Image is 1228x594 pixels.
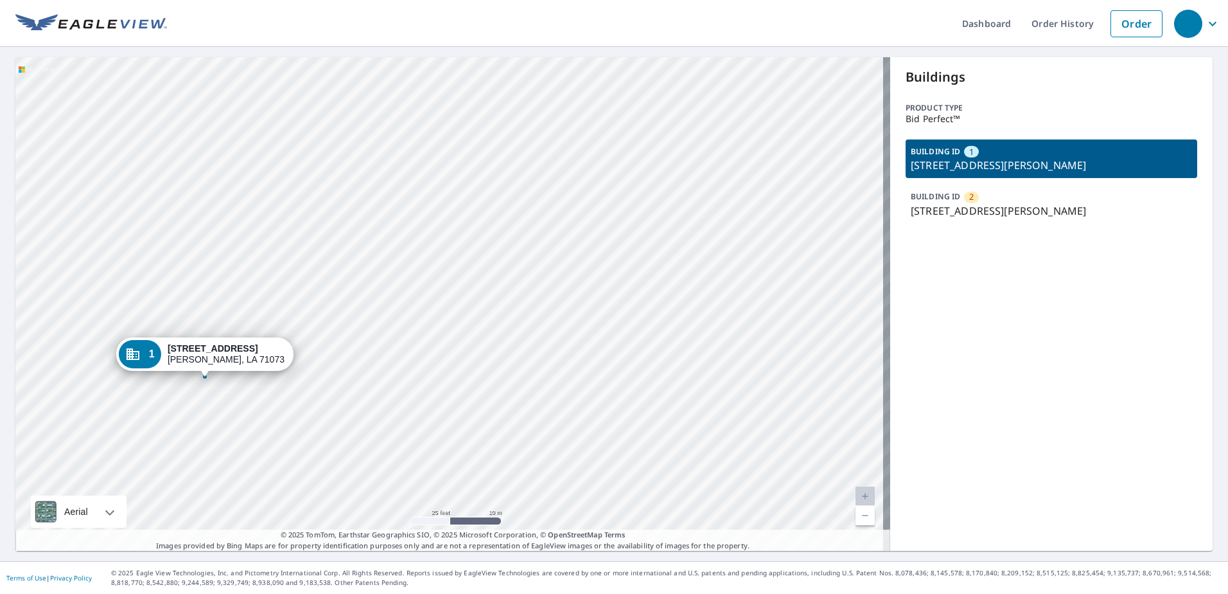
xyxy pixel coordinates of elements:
[969,146,974,158] span: 1
[548,530,602,539] a: OpenStreetMap
[906,114,1197,124] p: Bid Perfect™
[111,568,1222,588] p: © 2025 Eagle View Technologies, Inc. and Pictometry International Corp. All Rights Reserved. Repo...
[911,203,1192,219] p: [STREET_ADDRESS][PERSON_NAME]
[15,14,167,33] img: EV Logo
[116,337,294,377] div: Dropped pin, building 1, Commercial property, 753 N Main St Sibley, LA 71073
[281,530,626,541] span: © 2025 TomTom, Earthstar Geographics SIO, © 2025 Microsoft Corporation, ©
[168,343,285,365] div: [PERSON_NAME], LA 71073
[855,487,875,506] a: Current Level 20, Zoom In Disabled
[911,146,960,157] p: BUILDING ID
[15,530,890,551] p: Images provided by Bing Maps are for property identification purposes only and are not a represen...
[855,506,875,525] a: Current Level 20, Zoom Out
[911,191,960,202] p: BUILDING ID
[911,157,1192,173] p: [STREET_ADDRESS][PERSON_NAME]
[168,343,258,354] strong: [STREET_ADDRESS]
[6,573,46,582] a: Terms of Use
[906,102,1197,114] p: Product type
[149,349,155,359] span: 1
[31,496,127,528] div: Aerial
[50,573,92,582] a: Privacy Policy
[60,496,92,528] div: Aerial
[6,574,92,582] p: |
[604,530,626,539] a: Terms
[906,67,1197,87] p: Buildings
[969,191,974,203] span: 2
[1110,10,1162,37] a: Order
